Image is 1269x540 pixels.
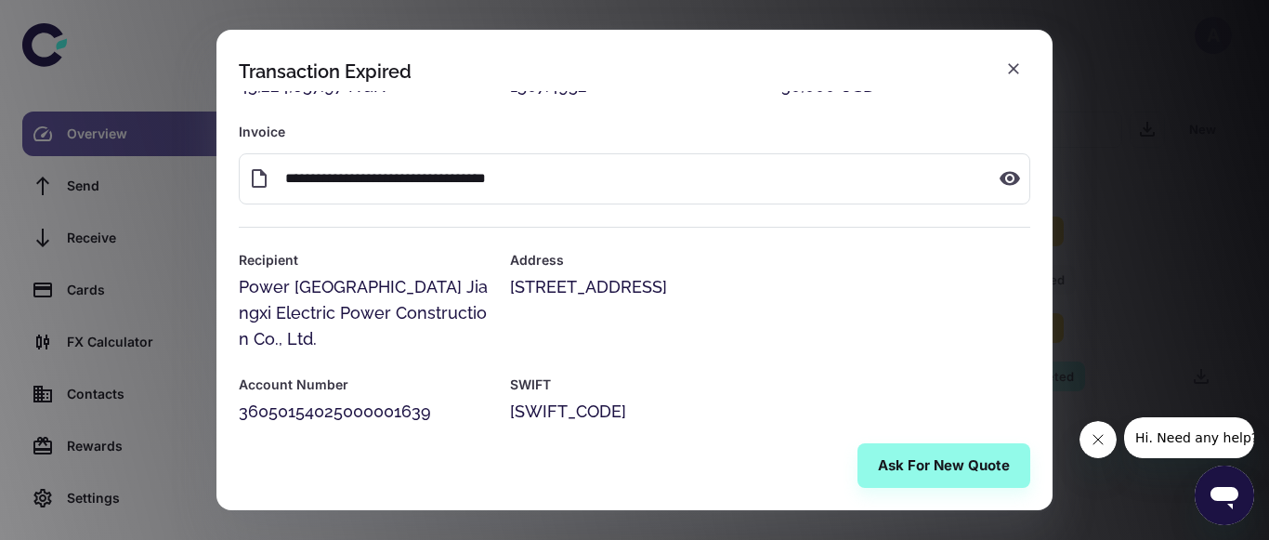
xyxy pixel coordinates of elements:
[239,60,412,83] div: Transaction Expired
[510,274,1030,300] div: [STREET_ADDRESS]
[510,250,1030,270] h6: Address
[857,443,1030,488] button: Ask for New Quote
[1079,421,1117,458] iframe: Close message
[239,122,1030,142] h6: Invoice
[1195,466,1254,525] iframe: Button to launch messaging window
[239,375,488,395] h6: Account Number
[239,250,488,270] h6: Recipient
[510,375,1030,395] h6: SWIFT
[239,399,488,425] div: 36050154025000001639
[11,13,134,28] span: Hi. Need any help?
[510,399,1030,425] div: [SWIFT_CODE]
[239,274,488,352] div: Power [GEOGRAPHIC_DATA] Jiangxi Electric Power Construction Co., Ltd.
[1124,417,1254,458] iframe: Message from company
